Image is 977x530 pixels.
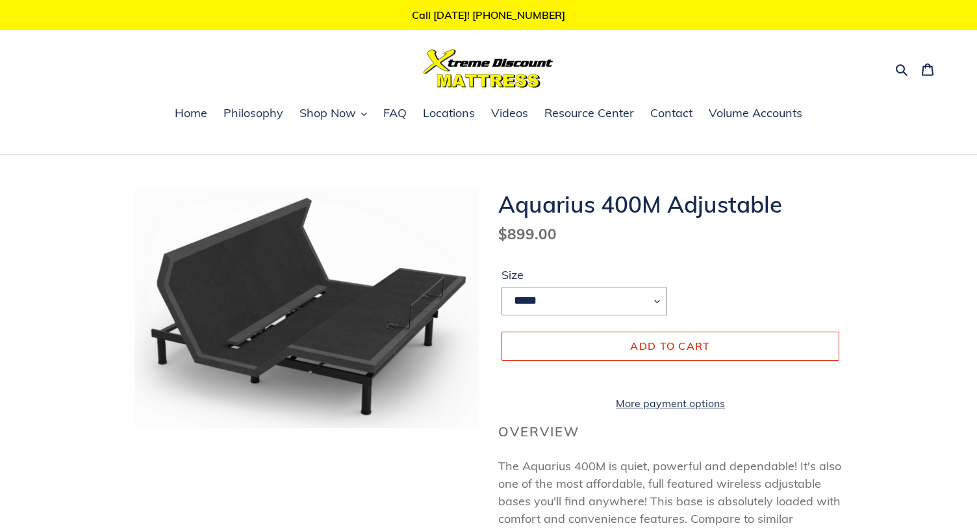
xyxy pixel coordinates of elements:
[501,332,839,360] button: Add to cart
[709,105,802,121] span: Volume Accounts
[501,395,839,411] a: More payment options
[498,224,557,243] span: $899.00
[175,105,207,121] span: Home
[423,105,475,121] span: Locations
[538,104,641,124] a: Resource Center
[650,105,692,121] span: Contact
[498,424,843,440] h2: Overview
[485,104,535,124] a: Videos
[134,191,479,427] img: Aquarius 400M Adjustable
[702,104,809,124] a: Volume Accounts
[416,104,481,124] a: Locations
[299,105,356,121] span: Shop Now
[491,105,528,121] span: Videos
[223,105,283,121] span: Philosophy
[217,104,290,124] a: Philosophy
[424,49,553,88] img: Xtreme Discount Mattress
[377,104,413,124] a: FAQ
[168,104,214,124] a: Home
[383,105,407,121] span: FAQ
[498,191,843,218] h1: Aquarius 400M Adjustable
[630,339,710,352] span: Add to cart
[501,266,667,284] label: Size
[544,105,634,121] span: Resource Center
[644,104,699,124] a: Contact
[293,104,374,124] button: Shop Now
